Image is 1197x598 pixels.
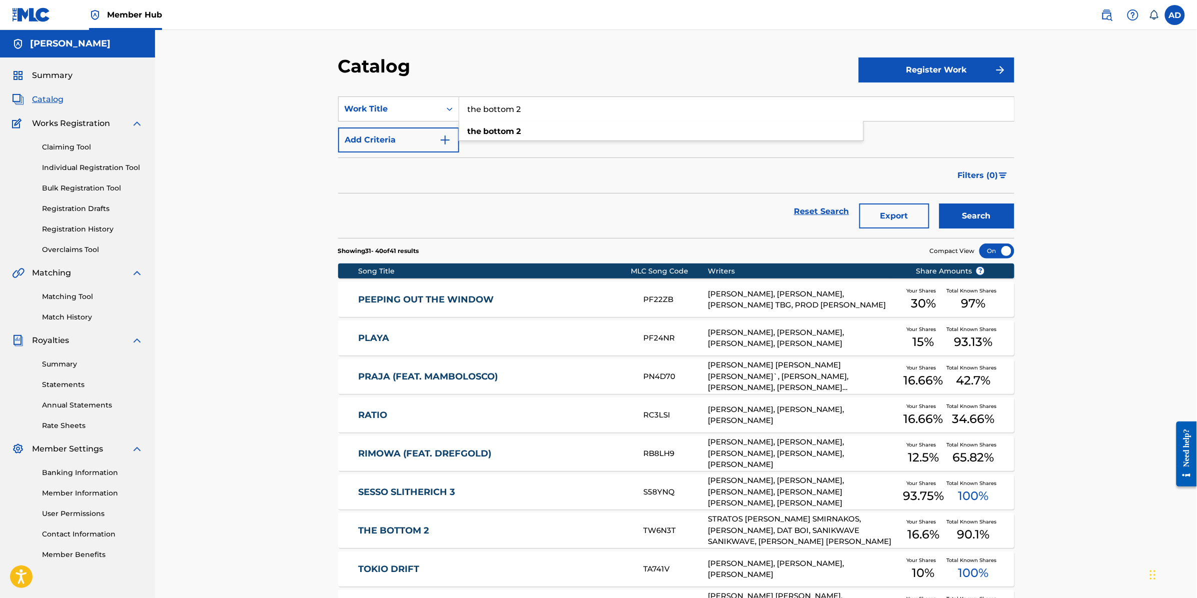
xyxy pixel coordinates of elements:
a: RIMOWA (FEAT. DREFGOLD) [358,448,630,459]
p: Showing 31 - 40 of 41 results [338,246,419,255]
img: expand [131,117,143,129]
span: 65.82 % [953,448,994,466]
span: Summary [32,69,73,81]
span: Catalog [32,93,64,105]
span: 93.13 % [954,333,993,351]
a: Annual Statements [42,400,143,410]
span: Your Shares [907,364,940,371]
a: Summary [42,359,143,369]
button: Export [859,203,929,228]
a: Member Information [42,488,143,498]
span: Total Known Shares [946,556,1000,564]
h2: Catalog [338,55,416,77]
img: expand [131,334,143,346]
div: [PERSON_NAME], [PERSON_NAME], [PERSON_NAME] TBG, PROD [PERSON_NAME] [708,288,900,311]
img: expand [131,443,143,455]
div: TW6N3T [644,525,708,536]
img: Top Rightsholder [89,9,101,21]
div: PN4D70 [644,371,708,382]
a: Registration History [42,224,143,234]
span: Your Shares [907,479,940,487]
img: Matching [12,267,25,279]
span: 16.6 % [907,525,939,543]
span: Your Shares [907,402,940,410]
span: 10 % [912,564,935,582]
span: Your Shares [907,518,940,525]
button: Add Criteria [338,127,459,152]
div: MLC Song Code [631,266,708,276]
img: Catalog [12,93,24,105]
a: SESSO SLITHERICH 3 [358,486,630,498]
span: Works Registration [32,117,110,129]
span: 30 % [911,294,936,312]
img: Accounts [12,38,24,50]
img: Member Settings [12,443,24,455]
a: SummarySummary [12,69,73,81]
a: Reset Search [789,200,854,222]
div: [PERSON_NAME], [PERSON_NAME], [PERSON_NAME], [PERSON_NAME], [PERSON_NAME] [708,436,900,470]
iframe: Chat Widget [1147,550,1197,598]
span: 97 % [961,294,986,312]
div: PF22ZB [644,294,708,305]
span: 100 % [958,487,989,505]
a: Rate Sheets [42,420,143,431]
strong: bottom [484,126,515,136]
span: Member Hub [107,9,162,20]
span: Compact View [930,246,975,255]
iframe: Resource Center [1169,413,1197,494]
img: Works Registration [12,117,25,129]
span: Total Known Shares [946,287,1000,294]
a: Claiming Tool [42,142,143,152]
div: RC3LSI [644,409,708,421]
div: S58YNQ [644,486,708,498]
a: PRAJA (FEAT. MAMBOLOSCO) [358,371,630,382]
div: Song Title [358,266,631,276]
span: Your Shares [907,287,940,294]
div: [PERSON_NAME], [PERSON_NAME], [PERSON_NAME] [708,404,900,426]
span: 16.66 % [904,410,943,428]
a: CatalogCatalog [12,93,64,105]
a: PLAYA [358,332,630,344]
div: User Menu [1165,5,1185,25]
span: Filters ( 0 ) [958,169,998,181]
span: Your Shares [907,325,940,333]
a: Bulk Registration Tool [42,183,143,193]
a: Individual Registration Tool [42,162,143,173]
span: Your Shares [907,441,940,448]
a: TOKIO DRIFT [358,563,630,575]
span: Share Amounts [916,266,985,276]
span: Royalties [32,334,69,346]
a: Registration Drafts [42,203,143,214]
div: Writers [708,266,900,276]
span: Total Known Shares [946,518,1000,525]
button: Register Work [859,57,1014,82]
div: RB8LH9 [644,448,708,459]
img: f7272a7cc735f4ea7f67.svg [994,64,1006,76]
form: Search Form [338,96,1014,238]
a: Match History [42,312,143,322]
div: PF24NR [644,332,708,344]
span: 12.5 % [908,448,939,466]
span: Total Known Shares [946,402,1000,410]
div: [PERSON_NAME], [PERSON_NAME], [PERSON_NAME], [PERSON_NAME] [PERSON_NAME], [PERSON_NAME] [708,475,900,509]
img: expand [131,267,143,279]
h5: Andrea De Bernardi [30,38,111,49]
a: Matching Tool [42,291,143,302]
a: Contact Information [42,529,143,539]
img: Summary [12,69,24,81]
a: Member Benefits [42,549,143,560]
div: Notifications [1149,10,1159,20]
div: Help [1123,5,1143,25]
img: search [1101,9,1113,21]
img: help [1127,9,1139,21]
img: filter [999,172,1007,178]
span: Total Known Shares [946,441,1000,448]
div: Widget chat [1147,550,1197,598]
a: Overclaims Tool [42,244,143,255]
span: ? [976,267,984,275]
div: TA741V [644,563,708,575]
span: 42.7 % [956,371,991,389]
a: PEEPING OUT THE WINDOW [358,294,630,305]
